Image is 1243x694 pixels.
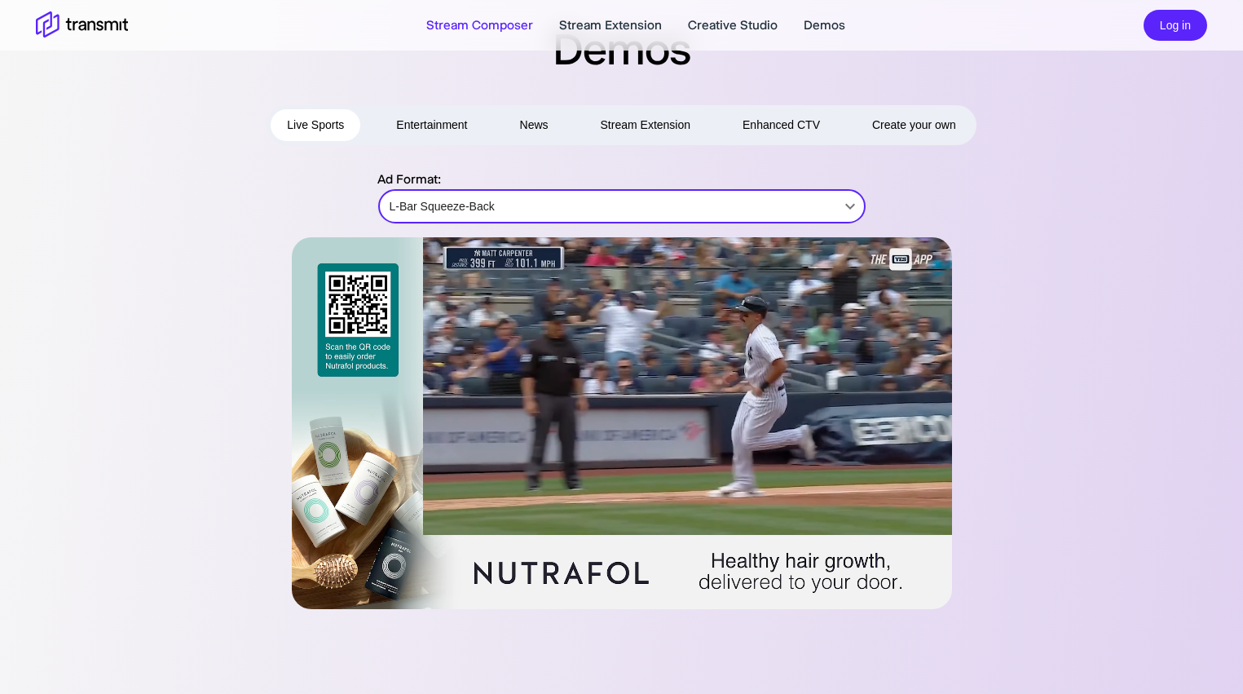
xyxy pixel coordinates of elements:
[504,109,565,141] button: News
[688,15,778,35] a: Creative Studio
[584,109,707,141] button: Stream Extension
[377,170,866,189] p: Ad Format:
[804,15,845,35] a: Demos
[1144,16,1207,32] a: Log in
[726,109,836,141] button: Enhanced CTV
[378,183,866,229] div: L-Bar Squeeze-Back
[271,109,360,141] button: Live Sports
[426,15,533,35] a: Stream Composer
[872,115,956,135] span: Create your own
[559,15,662,35] a: Stream Extension
[1144,10,1207,42] button: Log in
[856,109,972,141] button: Create your own
[380,109,483,141] button: Entertainment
